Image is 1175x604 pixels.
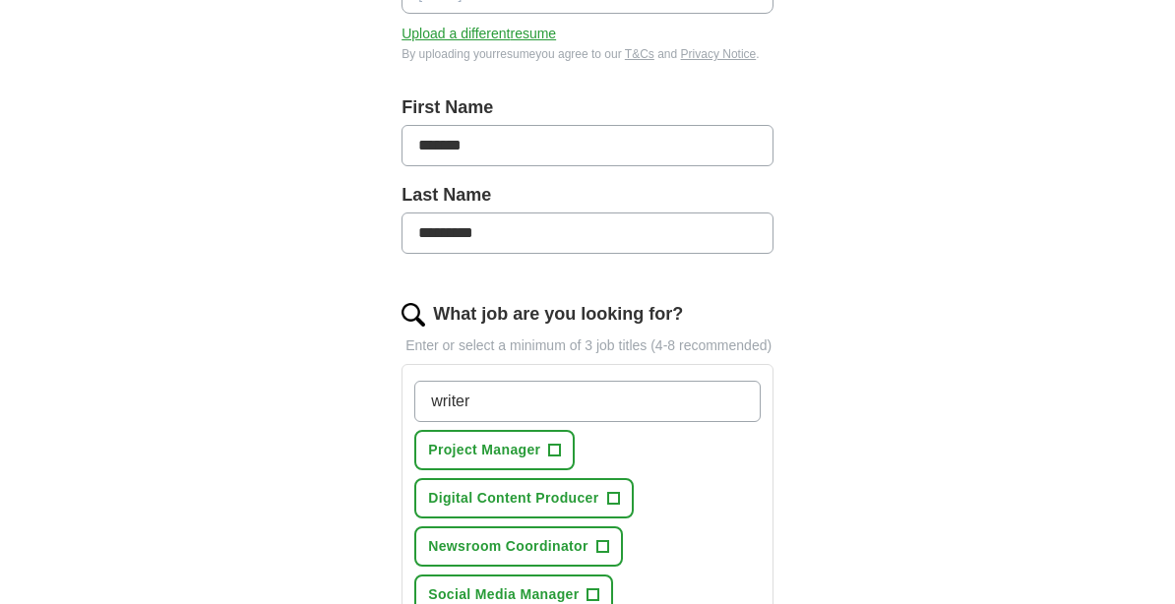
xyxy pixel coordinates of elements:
label: What job are you looking for? [433,301,683,328]
a: Privacy Notice [681,47,757,61]
img: search.png [402,303,425,327]
label: Last Name [402,182,773,209]
span: Newsroom Coordinator [428,536,588,557]
span: Project Manager [428,440,540,460]
button: Project Manager [414,430,575,470]
button: Newsroom Coordinator [414,526,623,567]
input: Type a job title and press enter [414,381,761,422]
div: By uploading your resume you agree to our and . [402,45,773,63]
label: First Name [402,94,773,121]
a: T&Cs [625,47,654,61]
button: Digital Content Producer [414,478,633,518]
span: Digital Content Producer [428,488,598,509]
button: Upload a differentresume [402,24,556,44]
p: Enter or select a minimum of 3 job titles (4-8 recommended) [402,335,773,356]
